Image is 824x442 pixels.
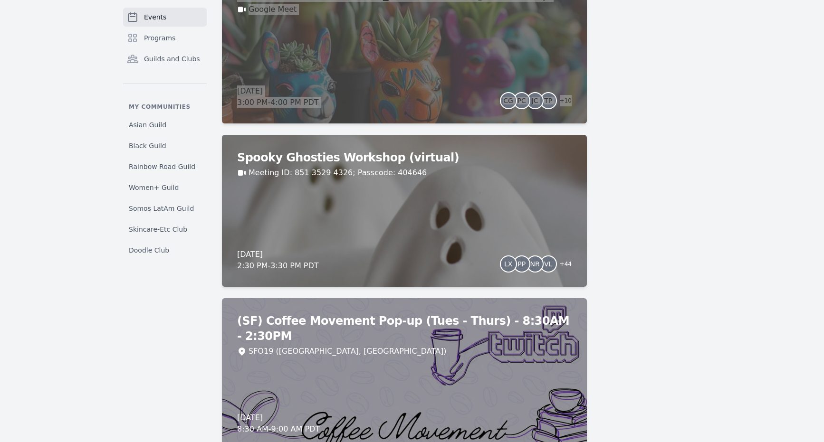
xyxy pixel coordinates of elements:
span: Programs [144,33,175,43]
a: Doodle Club [123,242,207,259]
a: Spooky Ghosties Workshop (virtual)Meeting ID: 851 3529 4326; Passcode: 404646[DATE]2:30 PM-3:30 P... [222,135,587,287]
a: Programs [123,28,207,47]
a: Skincare-Etc Club [123,221,207,238]
span: Skincare-Etc Club [129,225,187,234]
span: Events [144,12,166,22]
span: NR [530,261,540,267]
span: LX [504,261,512,267]
div: SFO19 ([GEOGRAPHIC_DATA], [GEOGRAPHIC_DATA]) [249,346,446,357]
nav: Sidebar [123,8,207,259]
span: JC [532,97,538,104]
p: My communities [123,103,207,111]
a: Rainbow Road Guild [123,158,207,175]
div: [DATE] 8:30 AM - 9:00 AM PDT [237,412,320,435]
div: [DATE] 3:00 PM - 4:00 PM PDT [237,85,319,108]
span: Somos LatAm Guild [129,204,194,213]
span: Women+ Guild [129,183,179,192]
a: Asian Guild [123,116,207,133]
span: Black Guild [129,141,166,150]
span: TP [544,97,552,104]
a: Women+ Guild [123,179,207,196]
div: [DATE] 2:30 PM - 3:30 PM PDT [237,249,319,272]
span: CG [503,97,513,104]
span: Guilds and Clubs [144,54,200,64]
a: Google Meet [249,4,297,15]
a: Events [123,8,207,27]
span: PP [517,261,526,267]
span: + 10 [554,95,572,108]
span: Rainbow Road Guild [129,162,195,171]
a: Black Guild [123,137,207,154]
h2: (SF) Coffee Movement Pop-up (Tues - Thurs) - 8:30AM - 2:30PM [237,313,572,344]
a: Meeting ID: 851 3529 4326; Passcode: 404646 [249,167,427,179]
span: Asian Guild [129,120,166,130]
span: + 44 [554,258,572,272]
span: VL [544,261,552,267]
span: Doodle Club [129,245,169,255]
span: PC [517,97,526,104]
a: Guilds and Clubs [123,49,207,68]
a: Somos LatAm Guild [123,200,207,217]
h2: Spooky Ghosties Workshop (virtual) [237,150,572,165]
